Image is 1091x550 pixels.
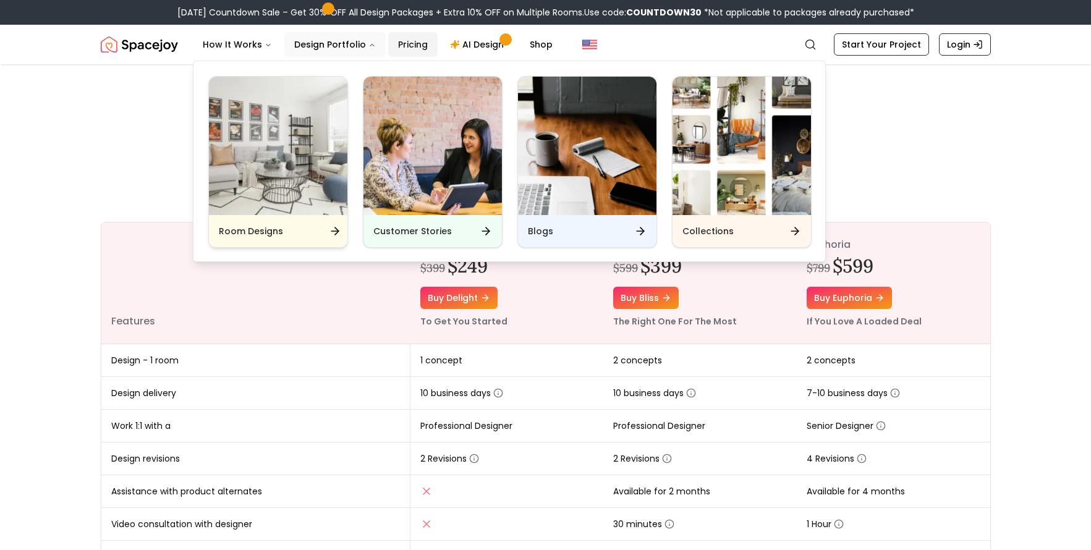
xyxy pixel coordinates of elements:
a: Buy euphoria [807,287,892,309]
h6: Collections [682,225,734,237]
a: Buy bliss [613,287,679,309]
h2: $249 [448,255,488,277]
span: Professional Designer [420,420,512,432]
td: Design - 1 room [101,344,410,377]
a: Room DesignsRoom Designs [208,76,348,248]
nav: Global [101,25,991,64]
button: How It Works [193,32,282,57]
span: 4 Revisions [807,452,867,465]
td: Available for 4 months [797,475,990,508]
h6: Room Designs [219,225,283,237]
p: euphoria [807,237,980,252]
span: 2 Revisions [420,452,479,465]
span: 1 Hour [807,518,844,530]
b: COUNTDOWN30 [626,6,702,19]
a: Login [939,33,991,56]
h2: $599 [833,255,873,277]
div: Design Portfolio [193,61,826,263]
nav: Main [193,32,562,57]
span: 10 business days [613,387,696,399]
span: 7-10 business days [807,387,900,399]
a: Pricing [388,32,438,57]
a: Spacejoy [101,32,178,57]
div: Keywords by Traffic [137,73,208,81]
h2: $399 [640,255,682,277]
img: tab_domain_overview_orange.svg [33,72,43,82]
td: Assistance with product alternates [101,475,410,508]
img: tab_keywords_by_traffic_grey.svg [123,72,133,82]
div: $599 [613,260,638,277]
span: 30 minutes [613,518,674,530]
span: *Not applicable to packages already purchased* [702,6,914,19]
div: $399 [420,260,445,277]
img: Room Designs [209,77,347,215]
img: Blogs [518,77,656,215]
button: Design Portfolio [284,32,386,57]
a: CollectionsCollections [672,76,812,248]
a: Start Your Project [834,33,929,56]
img: Spacejoy Logo [101,32,178,57]
span: Senior Designer [807,420,886,432]
span: 2 Revisions [613,452,672,465]
img: logo_orange.svg [20,20,30,30]
div: $799 [807,260,830,277]
a: Customer StoriesCustomer Stories [363,76,503,248]
div: v 4.0.25 [35,20,61,30]
a: Shop [520,32,562,57]
span: 1 concept [420,354,462,366]
div: [DATE] Countdown Sale – Get 30% OFF All Design Packages + Extra 10% OFF on Multiple Rooms. [177,6,914,19]
span: Professional Designer [613,420,705,432]
td: Available for 2 months [603,475,797,508]
span: Use code: [584,6,702,19]
td: Video consultation with designer [101,508,410,541]
th: Features [101,222,410,344]
div: Domain: [DOMAIN_NAME] [32,32,136,42]
img: Customer Stories [363,77,502,215]
img: website_grey.svg [20,32,30,42]
span: 10 business days [420,387,503,399]
a: Buy delight [420,287,498,309]
span: 2 concepts [613,354,662,366]
small: The Right One For The Most [613,315,737,328]
td: Design delivery [101,377,410,410]
div: Domain Overview [47,73,111,81]
img: Collections [673,77,811,215]
small: If You Love A Loaded Deal [807,315,922,328]
a: BlogsBlogs [517,76,657,248]
td: Design revisions [101,442,410,475]
td: Work 1:1 with a [101,410,410,442]
a: AI Design [440,32,517,57]
span: 2 concepts [807,354,855,366]
h6: Blogs [528,225,553,237]
img: United States [582,37,597,52]
small: To Get You Started [420,315,507,328]
h6: Customer Stories [373,225,452,237]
